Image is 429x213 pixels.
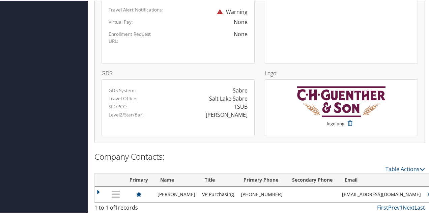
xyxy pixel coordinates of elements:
a: Last [414,203,425,211]
th: Secondary Phone [286,173,339,186]
td: [PHONE_NUMBER] [237,186,286,202]
span: 1 [115,203,118,211]
img: logo.png [297,86,385,116]
th: Email [339,173,424,186]
th: Primary Phone [237,173,286,186]
div: 1SUB [234,102,248,110]
label: Enrollment Request URL: [109,30,161,44]
small: logo.png [327,120,344,133]
div: None [171,29,248,37]
th: Title [199,173,237,186]
h4: Logo: [265,70,418,75]
a: Next [403,203,414,211]
h4: GDS: [102,70,255,75]
label: Travel Office: [109,95,138,101]
label: GDS System: [109,86,136,93]
div: Salt Lake Sabre [209,94,248,102]
th: Name [154,173,199,186]
div: [PERSON_NAME] [206,110,248,118]
label: Level2/Star/Bar: [109,111,144,117]
label: Virtual Pay: [109,18,133,25]
h2: Company Contacts: [94,150,425,162]
a: 1 [400,203,403,211]
label: SID/PCC: [109,103,127,109]
span: Warning [214,7,248,15]
a: First [377,203,388,211]
th: Primary [123,173,154,186]
div: None [234,17,248,25]
div: Sabre [233,86,248,94]
td: [PERSON_NAME] [154,186,199,202]
a: Table Actions [385,165,425,172]
a: Prev [388,203,400,211]
td: VP Purchasing [199,186,237,202]
td: [EMAIL_ADDRESS][DOMAIN_NAME] [339,186,424,202]
label: Travel Alert Notifications: [109,6,163,12]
